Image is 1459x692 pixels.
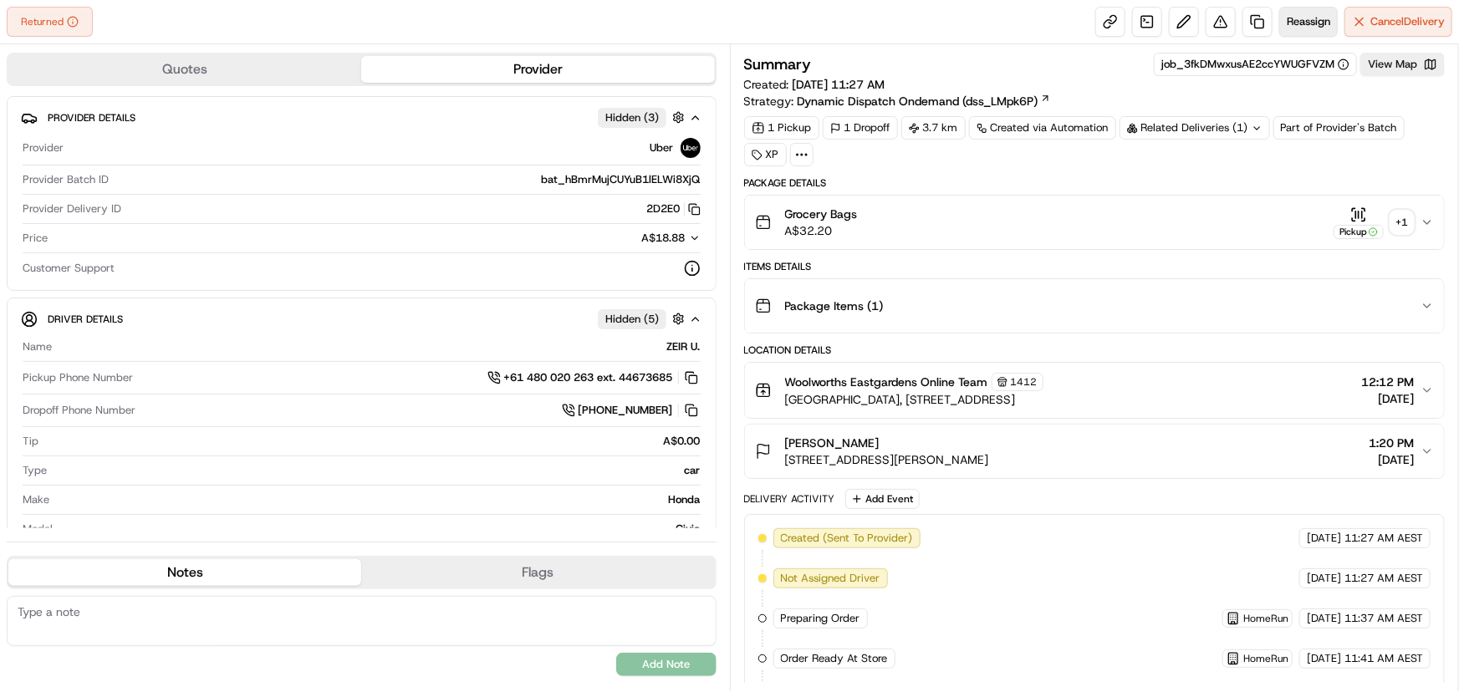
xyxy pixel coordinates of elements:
[361,56,714,83] button: Provider
[745,279,1445,333] button: Package Items (1)
[745,196,1445,249] button: Grocery BagsA$32.20Pickup+1
[1361,390,1414,407] span: [DATE]
[781,651,888,666] span: Order Ready At Store
[141,244,155,257] div: 💻
[598,308,689,329] button: Hidden (5)
[1307,611,1341,626] span: [DATE]
[798,93,1051,109] a: Dynamic Dispatch Ondemand (dss_LMpk6P)
[554,231,701,246] button: A$18.88
[647,201,701,216] button: 2D2E0
[118,282,202,296] a: Powered byPylon
[43,108,301,125] input: Got a question? Start typing here...
[744,57,812,72] h3: Summary
[59,339,701,354] div: ZEIR U.
[793,77,885,92] span: [DATE] 11:27 AM
[785,391,1043,408] span: [GEOGRAPHIC_DATA], [STREET_ADDRESS]
[23,370,133,385] span: Pickup Phone Number
[542,172,701,187] span: bat_hBmrMujCUYuB1lELWi8XjQ
[1344,531,1423,546] span: 11:27 AM AEST
[23,463,47,478] span: Type
[744,143,787,166] div: XP
[284,165,304,185] button: Start new chat
[21,305,702,333] button: Driver DetailsHidden (5)
[605,312,659,327] span: Hidden ( 5 )
[487,369,701,387] a: +61 480 020 263 ext. 44673685
[681,138,701,158] img: uber-new-logo.jpeg
[798,93,1038,109] span: Dynamic Dispatch Ondemand (dss_LMpk6P)
[8,56,361,83] button: Quotes
[8,559,361,586] button: Notes
[59,522,701,537] div: Civic
[1361,374,1414,390] span: 12:12 PM
[1390,211,1414,234] div: + 1
[1369,435,1414,451] span: 1:20 PM
[17,67,304,94] p: Welcome 👋
[1307,571,1341,586] span: [DATE]
[1307,651,1341,666] span: [DATE]
[135,236,275,266] a: 💻API Documentation
[17,244,30,257] div: 📗
[785,222,858,239] span: A$32.20
[781,531,913,546] span: Created (Sent To Provider)
[1243,652,1288,665] span: HomeRun
[23,403,135,418] span: Dropoff Phone Number
[54,463,701,478] div: car
[1334,225,1384,239] div: Pickup
[1360,53,1445,76] button: View Map
[744,116,819,140] div: 1 Pickup
[1369,451,1414,468] span: [DATE]
[45,434,701,449] div: A$0.00
[785,374,988,390] span: Woolworths Eastgardens Online Team
[23,339,52,354] span: Name
[744,343,1446,357] div: Location Details
[781,571,880,586] span: Not Assigned Driver
[504,370,673,385] span: +61 480 020 263 ext. 44673685
[785,435,880,451] span: [PERSON_NAME]
[23,492,49,507] span: Make
[642,231,686,245] span: A$18.88
[1307,531,1341,546] span: [DATE]
[845,489,920,509] button: Add Event
[969,116,1116,140] a: Created via Automation
[1279,7,1338,37] button: Reassign
[1334,206,1414,239] button: Pickup+1
[158,242,268,259] span: API Documentation
[57,176,212,190] div: We're available if you need us!
[21,104,702,131] button: Provider DetailsHidden (3)
[1287,14,1330,29] span: Reassign
[901,116,966,140] div: 3.7 km
[785,451,989,468] span: [STREET_ADDRESS][PERSON_NAME]
[744,76,885,93] span: Created:
[7,7,93,37] button: Returned
[1161,57,1349,72] button: job_3fkDMwxusAE2ccYWUGFVZM
[23,140,64,155] span: Provider
[744,176,1446,190] div: Package Details
[1011,375,1038,389] span: 1412
[23,261,115,276] span: Customer Support
[17,160,47,190] img: 1736555255976-a54dd68f-1ca7-489b-9aae-adbdc363a1c4
[361,559,714,586] button: Flags
[785,206,858,222] span: Grocery Bags
[56,492,701,507] div: Honda
[1243,612,1288,625] span: HomeRun
[23,172,109,187] span: Provider Batch ID
[745,425,1445,478] button: [PERSON_NAME][STREET_ADDRESS][PERSON_NAME]1:20 PM[DATE]
[23,434,38,449] span: Tip
[57,160,274,176] div: Start new chat
[650,140,674,155] span: Uber
[1344,611,1423,626] span: 11:37 AM AEST
[48,313,123,326] span: Driver Details
[823,116,898,140] div: 1 Dropoff
[785,298,884,314] span: Package Items ( 1 )
[10,236,135,266] a: 📗Knowledge Base
[48,111,135,125] span: Provider Details
[744,492,835,506] div: Delivery Activity
[598,107,689,128] button: Hidden (3)
[1344,7,1452,37] button: CancelDelivery
[605,110,659,125] span: Hidden ( 3 )
[562,401,701,420] a: [PHONE_NUMBER]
